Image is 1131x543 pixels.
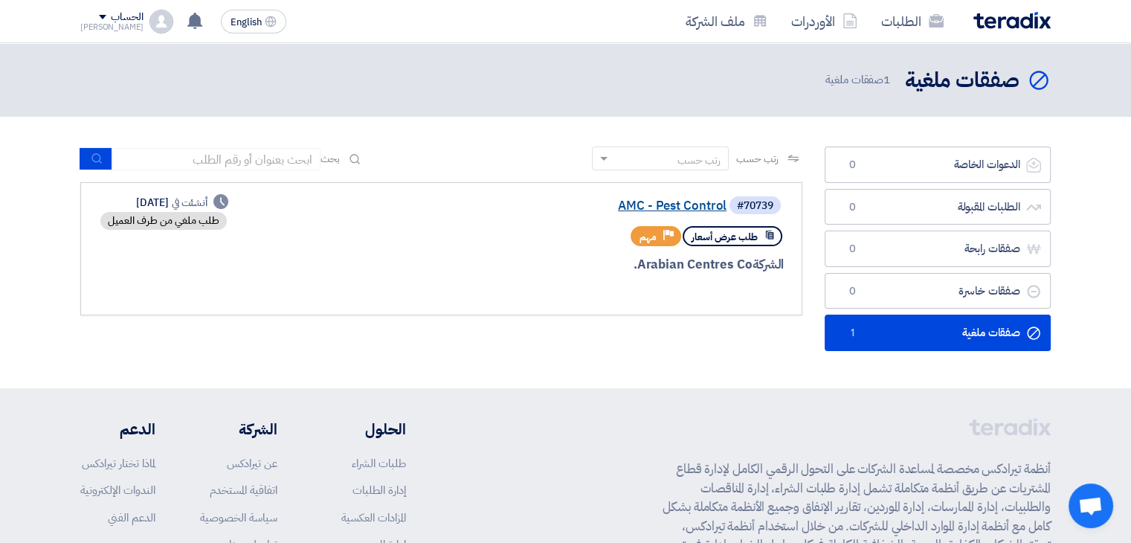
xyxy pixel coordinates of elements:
h2: صفقات ملغية [905,66,1019,95]
a: سياسة الخصوصية [200,510,277,526]
li: الشركة [200,418,277,440]
span: 0 [843,242,861,257]
a: عن تيرادكس [227,455,277,472]
a: الدعم الفني [108,510,155,526]
a: صفقات ملغية1 [825,315,1051,351]
a: اتفاقية المستخدم [210,482,277,498]
a: إدارة الطلبات [352,482,406,498]
a: الطلبات [869,4,956,39]
span: الشركة [753,255,784,274]
a: الندوات الإلكترونية [80,482,155,498]
a: طلبات الشراء [352,455,406,472]
img: profile_test.png [149,10,173,33]
a: صفقات خاسرة0 [825,273,1051,309]
div: [DATE] [136,195,228,211]
span: أنشئت في [172,195,207,211]
span: مهم [639,230,657,244]
div: Open chat [1069,483,1113,528]
a: AMC - Pest Control [429,199,726,213]
a: الطلبات المقبولة0 [825,189,1051,225]
span: 0 [843,284,861,299]
li: الدعم [80,418,155,440]
img: Teradix logo [973,12,1051,29]
li: الحلول [322,418,406,440]
span: صفقات ملغية [825,71,893,89]
div: طلب ملغي من طرف العميل [100,212,227,230]
a: صفقات رابحة0 [825,231,1051,267]
div: رتب حسب [677,152,721,168]
span: طلب عرض أسعار [692,230,758,244]
input: ابحث بعنوان أو رقم الطلب [112,148,320,170]
a: الأوردرات [779,4,869,39]
span: رتب حسب [736,151,779,167]
a: لماذا تختار تيرادكس [82,455,155,472]
span: 1 [883,71,890,88]
div: #70739 [737,201,773,211]
div: [PERSON_NAME] [80,23,144,31]
div: Arabian Centres Co. [426,255,784,274]
div: الحساب [111,11,143,24]
a: ملف الشركة [674,4,779,39]
span: 0 [843,200,861,215]
a: المزادات العكسية [341,510,406,526]
span: بحث [320,151,340,167]
a: الدعوات الخاصة0 [825,147,1051,183]
span: 0 [843,158,861,173]
span: English [231,17,262,28]
button: English [221,10,286,33]
span: 1 [843,326,861,341]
